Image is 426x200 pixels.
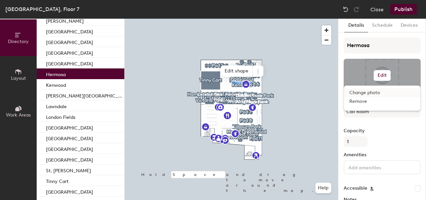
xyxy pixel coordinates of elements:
button: Close [370,4,384,15]
p: [GEOGRAPHIC_DATA] [46,27,93,35]
p: Tinny Cart [46,177,69,184]
button: Edit [374,70,391,81]
span: Directory [8,39,29,44]
p: [GEOGRAPHIC_DATA] [46,155,93,163]
img: Redo [353,6,360,13]
p: [PERSON_NAME] [46,16,84,24]
p: London Fields [46,113,75,120]
p: [GEOGRAPHIC_DATA] [46,145,93,152]
p: [GEOGRAPHIC_DATA] [46,59,93,67]
button: Details [344,19,368,32]
p: St. [PERSON_NAME] [46,166,91,174]
button: Publish [390,4,417,15]
p: Lawndale [46,102,67,110]
label: Accessible [344,186,367,191]
label: Amenities [344,152,421,158]
p: [GEOGRAPHIC_DATA] [46,123,93,131]
label: Capacity [344,128,421,134]
p: Hermosa [46,70,66,77]
span: Layout [11,75,26,81]
h6: Edit [378,73,387,78]
span: Remove [349,98,415,105]
p: [GEOGRAPHIC_DATA] [46,134,93,142]
p: Kenwood [46,80,66,88]
p: [PERSON_NAME][GEOGRAPHIC_DATA] [46,91,123,99]
div: [GEOGRAPHIC_DATA], Floor 7 [5,5,79,13]
button: Schedule [368,19,397,32]
img: Undo [342,6,349,13]
p: [GEOGRAPHIC_DATA] [46,38,93,45]
span: Edit shape [221,65,253,77]
input: Add amenities [347,163,407,171]
button: Devices [397,19,422,32]
p: [GEOGRAPHIC_DATA] [46,48,93,56]
button: Call Room [344,106,421,118]
span: Work Areas [6,112,31,118]
button: Help [315,183,331,193]
p: [GEOGRAPHIC_DATA] [46,187,93,195]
